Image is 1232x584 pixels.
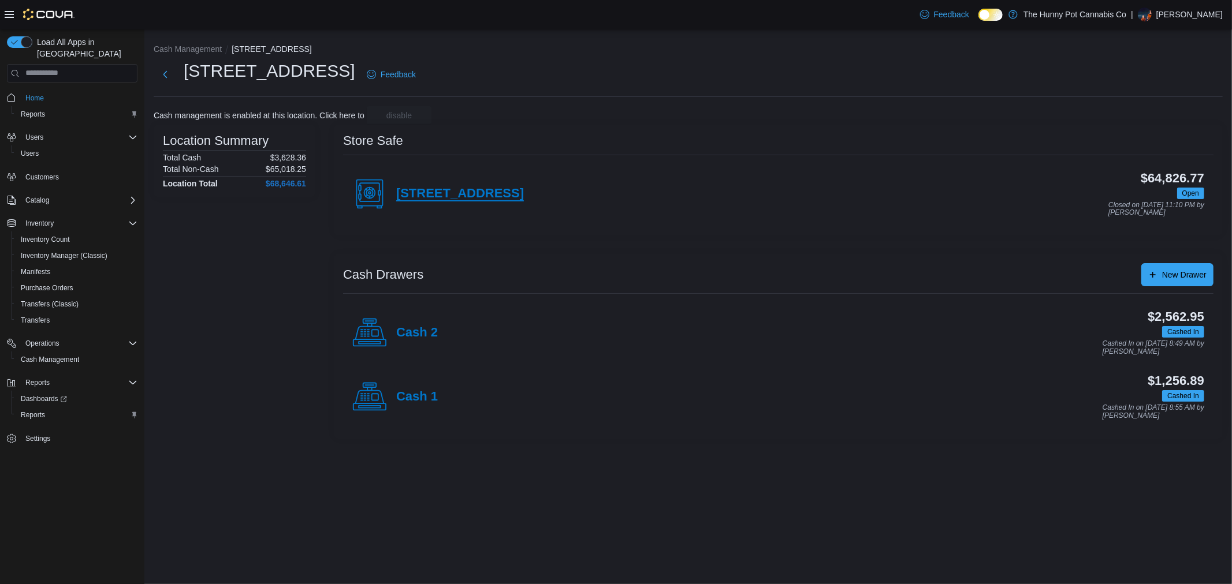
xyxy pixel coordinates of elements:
[25,93,44,103] span: Home
[1141,263,1214,286] button: New Drawer
[396,325,438,340] h4: Cash 2
[21,91,49,105] a: Home
[12,264,142,280] button: Manifests
[163,179,218,188] h4: Location Total
[16,313,137,327] span: Transfers
[21,316,50,325] span: Transfers
[16,233,75,246] a: Inventory Count
[21,170,64,184] a: Customers
[2,375,142,391] button: Reports
[21,431,137,446] span: Settings
[21,267,50,276] span: Manifests
[915,3,974,26] a: Feedback
[21,130,137,144] span: Users
[12,106,142,122] button: Reports
[154,44,222,54] button: Cash Management
[21,355,79,364] span: Cash Management
[1141,171,1204,185] h3: $64,826.77
[2,215,142,231] button: Inventory
[1103,340,1204,355] p: Cashed In on [DATE] 8:49 AM by [PERSON_NAME]
[934,9,969,20] span: Feedback
[21,216,137,230] span: Inventory
[16,249,137,263] span: Inventory Manager (Classic)
[21,193,54,207] button: Catalog
[266,164,306,174] p: $65,018.25
[25,196,49,205] span: Catalog
[25,434,50,443] span: Settings
[21,336,64,350] button: Operations
[154,63,177,86] button: Next
[21,394,67,403] span: Dashboards
[16,313,54,327] a: Transfers
[1162,269,1207,280] span: New Drawer
[1182,188,1199,199] span: Open
[16,353,84,366] a: Cash Management
[12,231,142,248] button: Inventory Count
[2,192,142,208] button: Catalog
[12,351,142,368] button: Cash Management
[1148,374,1204,388] h3: $1,256.89
[16,107,137,121] span: Reports
[25,173,59,182] span: Customers
[12,296,142,312] button: Transfers (Classic)
[25,378,50,387] span: Reports
[21,336,137,350] span: Operations
[367,106,431,125] button: disable
[21,432,55,446] a: Settings
[2,89,142,106] button: Home
[362,63,420,86] a: Feedback
[1131,8,1133,21] p: |
[21,170,137,184] span: Customers
[1103,404,1204,420] p: Cashed In on [DATE] 8:55 AM by [PERSON_NAME]
[16,233,137,246] span: Inventory Count
[396,390,438,405] h4: Cash 1
[16,249,112,263] a: Inventory Manager (Classic)
[21,376,54,390] button: Reports
[270,153,306,162] p: $3,628.36
[1108,201,1204,217] p: Closed on [DATE] 11:10 PM by [PERSON_NAME]
[1156,8,1223,21] p: [PERSON_NAME]
[21,235,70,244] span: Inventory Count
[343,268,423,282] h3: Cash Drawers
[21,110,45,119] span: Reports
[381,69,416,80] span: Feedback
[1167,391,1199,401] span: Cashed In
[21,410,45,420] span: Reports
[2,430,142,447] button: Settings
[343,134,403,148] h3: Store Safe
[16,281,78,295] a: Purchase Orders
[21,130,48,144] button: Users
[2,129,142,145] button: Users
[21,376,137,390] span: Reports
[16,392,137,406] span: Dashboards
[25,219,54,228] span: Inventory
[2,169,142,185] button: Customers
[21,216,58,230] button: Inventory
[12,391,142,407] a: Dashboards
[16,147,137,160] span: Users
[12,312,142,328] button: Transfers
[1167,327,1199,337] span: Cashed In
[23,9,75,20] img: Cova
[978,9,1003,21] input: Dark Mode
[32,36,137,59] span: Load All Apps in [GEOGRAPHIC_DATA]
[25,339,59,348] span: Operations
[21,193,137,207] span: Catalog
[1162,326,1204,338] span: Cashed In
[16,107,50,121] a: Reports
[2,335,142,351] button: Operations
[266,179,306,188] h4: $68,646.61
[16,297,137,311] span: Transfers (Classic)
[16,392,72,406] a: Dashboards
[16,281,137,295] span: Purchase Orders
[163,164,219,174] h6: Total Non-Cash
[396,186,524,201] h4: [STREET_ADDRESS]
[16,353,137,366] span: Cash Management
[1148,310,1204,324] h3: $2,562.95
[154,111,364,120] p: Cash management is enabled at this location. Click here to
[21,283,73,293] span: Purchase Orders
[12,145,142,162] button: Users
[386,110,412,121] span: disable
[16,408,50,422] a: Reports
